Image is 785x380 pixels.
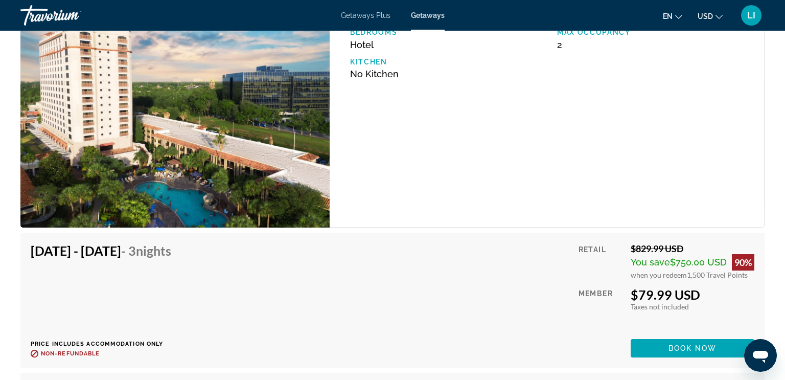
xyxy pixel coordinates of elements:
[411,11,445,19] a: Getaways
[631,243,754,254] div: $829.99 USD
[121,243,171,258] span: - 3
[350,39,374,50] span: Hotel
[663,12,673,20] span: en
[631,302,689,311] span: Taxes not included
[738,5,765,26] button: User Menu
[31,341,179,347] p: Price includes accommodation only
[341,11,390,19] a: Getaways Plus
[668,344,717,352] span: Book now
[350,58,547,66] p: Kitchen
[579,243,623,279] div: Retail
[747,10,755,20] span: LI
[631,339,754,357] button: Book now
[698,9,723,24] button: Change currency
[732,254,754,271] div: 90%
[557,39,562,50] span: 2
[350,28,547,36] p: Bedrooms
[41,350,100,357] span: Non-refundable
[631,271,687,279] span: when you redeem
[136,243,171,258] span: Nights
[350,69,399,79] span: No Kitchen
[670,257,727,267] span: $750.00 USD
[557,28,754,36] p: Max Occupancy
[744,339,777,372] iframe: Button to launch messaging window
[698,12,713,20] span: USD
[687,271,748,279] span: 1,500 Travel Points
[31,243,171,258] h4: [DATE] - [DATE]
[631,257,670,267] span: You save
[20,2,123,29] a: Travorium
[579,287,623,331] div: Member
[663,9,682,24] button: Change language
[631,287,754,302] div: $79.99 USD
